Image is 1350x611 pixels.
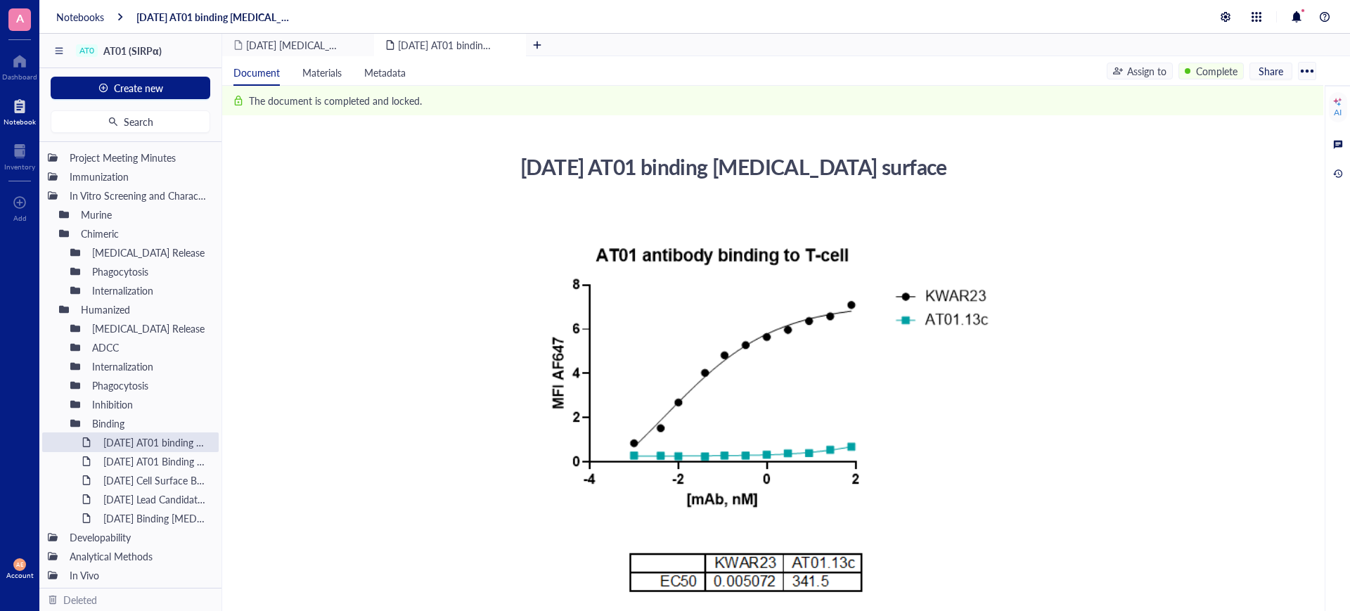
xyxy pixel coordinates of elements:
div: Murine [75,205,213,224]
span: A [16,9,24,27]
a: Notebooks [56,11,104,23]
a: Notebook [4,95,36,126]
div: [MEDICAL_DATA] Release [86,319,213,338]
div: Phagocytosis [86,262,213,281]
div: Account [6,571,34,579]
div: Inventory [4,162,35,171]
div: AI [1334,107,1342,118]
a: Dashboard [2,50,37,81]
div: Internalization [86,281,213,300]
span: Search [124,116,153,127]
div: Inhibition [86,394,213,414]
div: Internalization [86,356,213,376]
img: genemod-experiment-image [536,232,1003,603]
div: [DATE] AT01 Binding [MEDICAL_DATA] surface [97,451,213,471]
button: Create new [51,77,210,99]
div: Project Meeting Minutes [63,148,213,167]
div: In Vitro Screening and Characterization [63,186,213,205]
span: Share [1259,65,1283,77]
div: Analytical Methods [63,546,213,566]
div: Immunization [63,167,213,186]
span: Metadata [364,65,406,79]
div: Assign to [1127,63,1166,79]
div: [DATE] Cell Surface Binding AT01-Cyno-SIRPalpha [97,470,213,490]
div: AT0 [79,46,94,56]
div: [DATE] Binding [MEDICAL_DATA] [97,508,213,528]
div: [MEDICAL_DATA] Release [86,243,213,262]
div: Complete [1196,63,1237,79]
div: ADCC [86,337,213,357]
span: AT01 (SIRPα) [103,44,162,58]
span: AE [16,561,23,567]
div: [DATE] AT01 binding [MEDICAL_DATA] surface [514,149,1015,184]
div: Phagocytosis [86,375,213,395]
div: [DATE] Lead Candidate Binding to SIRPalpha variants [97,489,213,509]
div: [DATE] AT01 binding [MEDICAL_DATA] surface [97,432,213,452]
span: Materials [302,65,342,79]
div: Chimeric [75,224,213,243]
button: Share [1249,63,1292,79]
div: Notebook [4,117,36,126]
div: Deleted [63,592,97,607]
a: Inventory [4,140,35,171]
div: Developability [63,527,213,547]
button: Search [51,110,210,133]
div: The document is completed and locked. [249,93,422,108]
div: Binding [86,413,213,433]
div: Add [13,214,27,222]
span: Create new [114,82,163,94]
a: [DATE] AT01 binding [MEDICAL_DATA] surface [136,11,295,23]
span: Document [233,65,280,79]
div: Dashboard [2,72,37,81]
div: In Vivo [63,565,213,585]
div: Humanized [75,300,213,319]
